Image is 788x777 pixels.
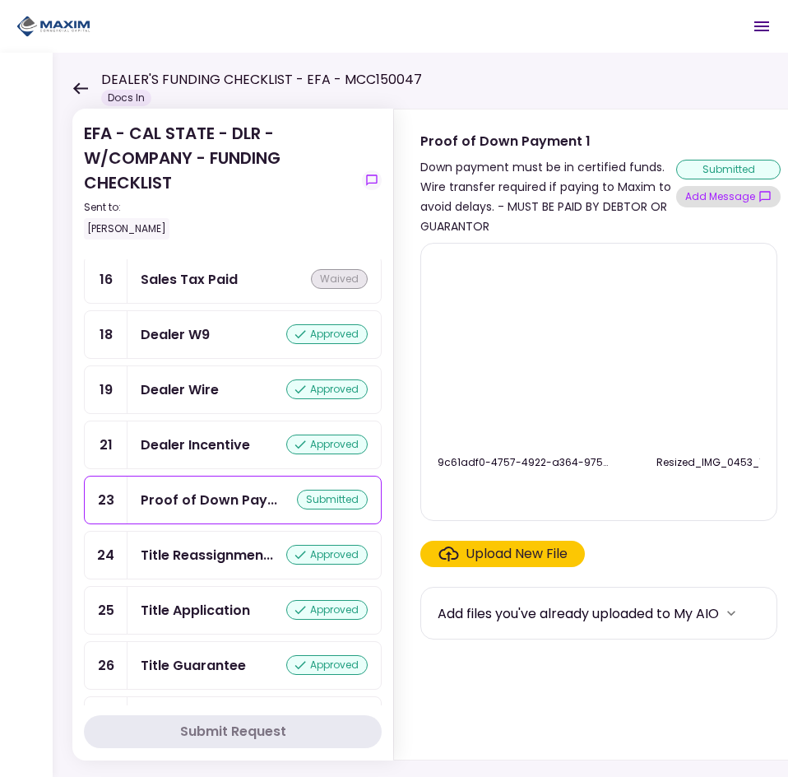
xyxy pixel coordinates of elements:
[85,311,127,358] div: 18
[85,366,127,413] div: 19
[84,421,382,469] a: 21Dealer Incentiveapproved
[84,715,382,748] button: Submit Request
[297,490,368,509] div: submitted
[420,157,676,236] div: Down payment must be in certified funds. Wire transfer required if paying to Maxim to avoid delay...
[676,186,781,207] button: show-messages
[719,601,744,626] button: more
[141,655,246,676] div: Title Guarantee
[286,600,368,620] div: approved
[85,477,127,523] div: 23
[286,435,368,454] div: approved
[311,269,368,289] div: waived
[85,421,127,468] div: 21
[141,490,277,510] div: Proof of Down Payment 1
[141,545,273,565] div: Title Reassignment
[286,324,368,344] div: approved
[180,722,286,742] div: Submit Request
[676,160,781,179] div: submitted
[362,170,382,190] button: show-messages
[438,455,610,470] div: 9c61adf0-4757-4922-a364-975b6857830c (2).jpeg
[141,324,210,345] div: Dealer W9
[286,545,368,565] div: approved
[84,310,382,359] a: 18Dealer W9approved
[84,696,382,745] a: 31Photo of Odometer or Reefer hoursapproved
[420,131,676,151] div: Proof of Down Payment 1
[101,70,422,90] h1: DEALER'S FUNDING CHECKLIST - EFA - MCC150047
[84,255,382,304] a: 16Sales Tax Paidwaived
[84,476,382,524] a: 23Proof of Down Payment 1submitted
[286,379,368,399] div: approved
[84,218,169,240] div: [PERSON_NAME]
[84,586,382,635] a: 25Title Applicationapproved
[742,7,781,46] button: Open menu
[85,587,127,634] div: 25
[85,256,127,303] div: 16
[420,541,585,567] span: Click here to upload the required document
[84,531,382,579] a: 24Title Reassignmentapproved
[438,603,719,624] div: Add files you've already uploaded to My AIO
[85,697,127,744] div: 31
[466,544,568,564] div: Upload New File
[141,269,238,290] div: Sales Tax Paid
[101,90,151,106] div: Docs In
[84,641,382,690] a: 26Title Guaranteeapproved
[84,121,355,240] div: EFA - CAL STATE - DLR - W/COMPANY - FUNDING CHECKLIST
[85,642,127,689] div: 26
[141,435,250,455] div: Dealer Incentive
[85,532,127,579] div: 24
[84,365,382,414] a: 19Dealer Wireapproved
[84,200,355,215] div: Sent to:
[16,14,90,39] img: Partner icon
[286,655,368,675] div: approved
[141,600,250,621] div: Title Application
[141,379,219,400] div: Dealer Wire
